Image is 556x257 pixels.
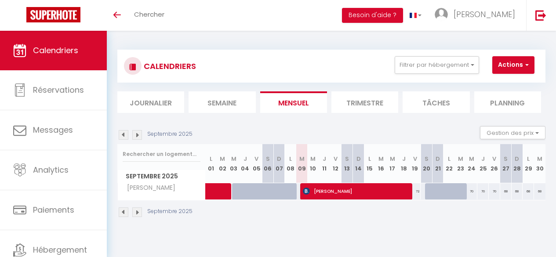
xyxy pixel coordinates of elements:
[240,144,251,183] th: 04
[266,155,270,163] abbr: S
[303,183,410,199] span: [PERSON_NAME]
[425,155,429,163] abbr: S
[277,155,281,163] abbr: D
[308,144,319,183] th: 10
[228,144,240,183] th: 03
[523,183,534,199] div: 68
[342,144,353,183] th: 13
[512,144,523,183] th: 28
[512,183,523,199] div: 68
[189,91,255,113] li: Semaine
[123,146,200,162] input: Rechercher un logement...
[436,155,440,163] abbr: D
[410,183,421,199] div: 72
[402,155,406,163] abbr: J
[299,155,305,163] abbr: M
[387,144,398,183] th: 17
[33,164,69,175] span: Analytics
[492,56,534,74] button: Actions
[33,124,73,135] span: Messages
[353,144,364,183] th: 14
[310,155,316,163] abbr: M
[390,155,395,163] abbr: M
[421,144,432,183] th: 20
[119,183,178,193] span: [PERSON_NAME]
[356,155,361,163] abbr: D
[33,204,74,215] span: Paiements
[260,91,327,113] li: Mensuel
[500,144,512,183] th: 27
[403,91,469,113] li: Tâches
[535,10,546,21] img: logout
[368,155,371,163] abbr: L
[273,144,285,183] th: 07
[523,144,534,183] th: 29
[489,144,500,183] th: 26
[455,144,466,183] th: 23
[254,155,258,163] abbr: V
[334,155,338,163] abbr: V
[364,144,375,183] th: 15
[537,155,542,163] abbr: M
[443,144,455,183] th: 22
[435,8,448,21] img: ...
[527,155,530,163] abbr: L
[345,155,349,163] abbr: S
[134,10,164,19] span: Chercher
[395,56,479,74] button: Filtrer par hébergement
[33,45,78,56] span: Calendriers
[500,183,512,199] div: 68
[147,207,193,216] p: Septembre 2025
[534,144,545,183] th: 30
[251,144,262,183] th: 05
[147,130,193,138] p: Septembre 2025
[262,144,273,183] th: 06
[492,155,496,163] abbr: V
[481,155,485,163] abbr: J
[296,144,308,183] th: 09
[466,144,477,183] th: 24
[243,155,247,163] abbr: J
[342,8,403,23] button: Besoin d'aide ?
[469,155,474,163] abbr: M
[480,126,545,139] button: Gestion des prix
[458,155,463,163] abbr: M
[217,144,228,183] th: 02
[33,244,87,255] span: Hébergement
[534,183,545,199] div: 68
[206,144,217,183] th: 01
[432,144,443,183] th: 21
[477,183,489,199] div: 70
[454,9,515,20] span: [PERSON_NAME]
[375,144,387,183] th: 16
[489,183,500,199] div: 70
[515,155,519,163] abbr: D
[33,84,84,95] span: Réservations
[448,155,451,163] abbr: L
[289,155,292,163] abbr: L
[477,144,489,183] th: 25
[474,91,541,113] li: Planning
[210,155,212,163] abbr: L
[504,155,508,163] abbr: S
[378,155,384,163] abbr: M
[231,155,236,163] abbr: M
[413,155,417,163] abbr: V
[142,56,196,76] h3: CALENDRIERS
[331,91,398,113] li: Trimestre
[398,144,410,183] th: 18
[466,183,477,199] div: 70
[26,7,80,22] img: Super Booking
[118,170,205,183] span: Septembre 2025
[319,144,330,183] th: 11
[410,144,421,183] th: 19
[117,91,184,113] li: Journalier
[285,144,296,183] th: 08
[323,155,326,163] abbr: J
[330,144,342,183] th: 12
[220,155,225,163] abbr: M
